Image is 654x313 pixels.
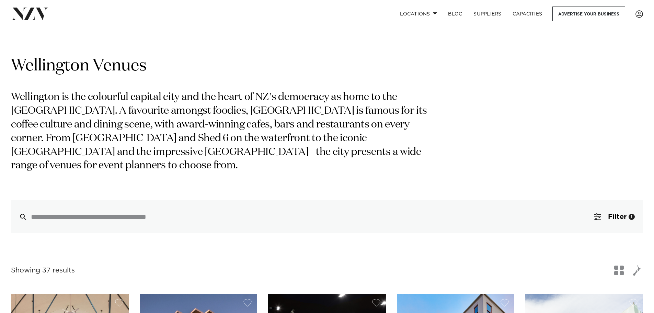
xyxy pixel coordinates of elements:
a: SUPPLIERS [468,7,507,21]
a: Advertise your business [552,7,625,21]
p: Wellington is the colourful capital city and the heart of NZ's democracy as home to the [GEOGRAPH... [11,91,435,173]
a: Capacities [507,7,548,21]
div: 1 [629,214,635,220]
a: BLOG [443,7,468,21]
a: Locations [394,7,443,21]
span: Filter [608,213,627,220]
img: nzv-logo.png [11,8,48,20]
h1: Wellington Venues [11,55,643,77]
button: Filter1 [586,200,643,233]
div: Showing 37 results [11,265,75,276]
